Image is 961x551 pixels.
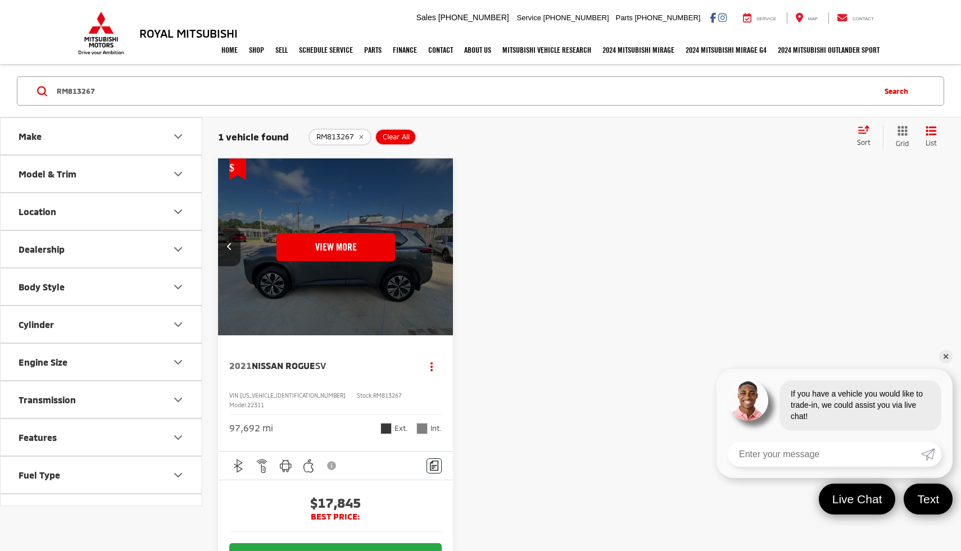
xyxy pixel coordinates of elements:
[270,36,293,64] a: Sell
[1,231,203,267] button: DealershipDealership
[896,139,909,148] span: Grid
[728,380,768,421] img: Agent profile photo
[853,16,874,21] span: Contact
[1,118,203,154] button: MakeMake
[229,422,273,435] div: 97,692 mi
[171,167,185,181] div: Model & Trim
[229,158,246,180] span: Get Price Drop Alert
[497,36,597,64] a: Mitsubishi Vehicle Research
[926,138,937,148] span: List
[735,12,785,24] a: Service
[615,13,632,22] span: Parts
[680,36,772,64] a: 2024 Mitsubishi Mirage G4
[772,36,885,64] a: 2024 Mitsubishi Outlander SPORT
[19,357,67,367] div: Engine Size
[756,16,776,21] span: Service
[1,193,203,230] button: LocationLocation
[255,459,269,473] img: Remote Start
[430,461,439,470] img: Comments
[430,423,442,434] span: Int.
[921,442,941,467] a: Submit
[315,360,326,371] span: SV
[171,243,185,256] div: Dealership
[217,158,454,335] div: 2021 Nissan Rogue SV 5
[427,458,442,473] button: Comments
[597,36,680,64] a: 2024 Mitsubishi Mirage
[828,12,882,24] a: Contact
[19,394,76,405] div: Transmission
[229,360,252,371] span: 2021
[19,131,42,142] div: Make
[904,484,953,514] a: Text
[357,392,373,399] span: Stock:
[373,392,402,399] span: RM813267
[229,392,240,399] span: VIN:
[171,431,185,444] div: Features
[1,156,203,192] button: Model & TrimModel & Trim
[728,442,921,467] input: Enter your message
[171,468,185,482] div: Fuel Type
[422,356,442,376] button: Actions
[395,423,408,434] span: Ext.
[375,129,416,145] button: Clear All
[232,459,246,473] img: Bluetooth®
[229,511,442,522] span: BEST PRICE:
[171,130,185,143] div: Make
[19,244,65,254] div: Dealership
[1,494,203,531] button: Drivetrain
[1,419,203,456] button: FeaturesFeatures
[380,423,392,434] span: Gun Metallic
[243,36,270,64] a: Shop
[19,319,54,330] div: Cylinder
[819,484,896,514] a: Live Chat
[1,457,203,493] button: Fuel TypeFuel Type
[851,125,883,148] button: Select sort value
[1,344,203,380] button: Engine SizeEngine Size
[827,491,888,507] span: Live Chat
[430,362,433,371] span: dropdown dots
[218,131,289,142] span: 1 vehicle found
[543,13,609,22] span: [PHONE_NUMBER]
[917,125,945,148] button: List View
[76,11,126,55] img: Mitsubishi
[279,459,293,473] img: Android Auto
[423,36,459,64] a: Contact
[323,454,342,477] button: View Disclaimer
[808,16,818,21] span: Map
[857,138,871,146] span: Sort
[387,36,423,64] a: Finance
[787,12,826,24] a: Map
[229,494,442,511] span: $17,845
[171,356,185,369] div: Engine Size
[710,13,716,22] a: Facebook: Click to visit our Facebook page
[19,470,60,480] div: Fuel Type
[218,227,241,266] button: Previous image
[383,133,410,142] span: Clear All
[171,205,185,218] div: Location
[873,77,924,105] button: Search
[718,13,727,22] a: Instagram: Click to visit our Instagram page
[1,306,203,343] button: CylinderCylinder
[1,268,203,305] button: Body StyleBody Style
[240,392,346,399] span: [US_VEHICLE_IDENTIFICATION_NUMBER]
[309,129,371,145] button: remove RM813267
[517,13,541,22] span: Service
[459,36,497,64] a: About Us
[416,13,436,22] span: Sales
[438,13,509,22] span: [PHONE_NUMBER]
[171,318,185,331] div: Cylinder
[359,36,387,64] a: Parts: Opens in a new tab
[171,393,185,407] div: Transmission
[302,459,316,473] img: Apple CarPlay
[216,36,243,64] a: Home
[19,432,57,443] div: Features
[293,36,359,64] a: Schedule Service: Opens in a new tab
[276,233,395,261] button: View More
[171,280,185,294] div: Body Style
[229,402,247,408] span: Model:
[139,27,238,39] h3: Royal Mitsubishi
[634,13,700,22] span: [PHONE_NUMBER]
[19,281,65,292] div: Body Style
[416,423,428,434] span: Charcoal
[56,78,873,104] form: Search by Make, Model, or Keyword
